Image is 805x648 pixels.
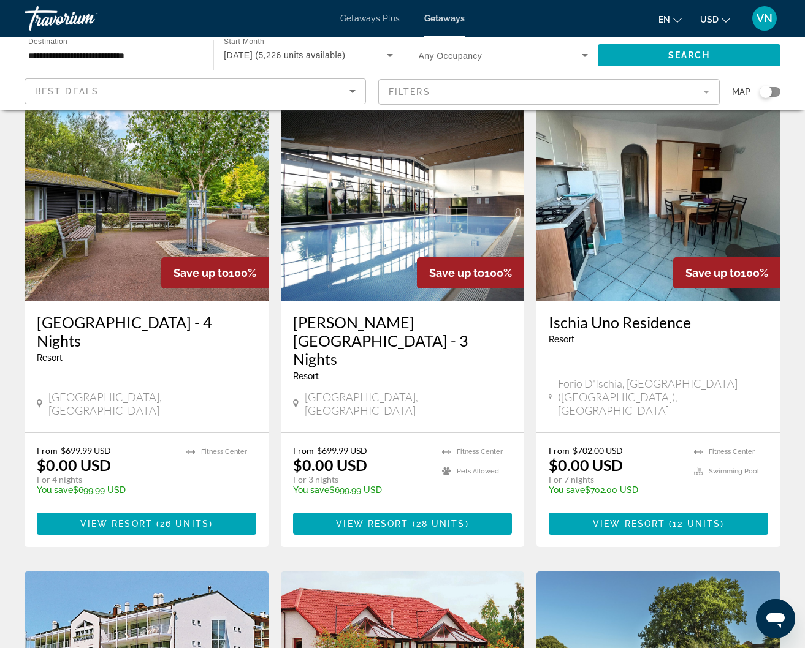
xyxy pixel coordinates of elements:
span: Map [732,83,750,100]
button: Search [598,44,780,66]
span: en [658,15,670,24]
span: You save [293,485,329,495]
span: Forio d'Ischia, [GEOGRAPHIC_DATA] ([GEOGRAPHIC_DATA]), [GEOGRAPHIC_DATA] [558,377,768,417]
span: View Resort [80,519,153,529]
span: Resort [549,334,574,344]
span: [GEOGRAPHIC_DATA], [GEOGRAPHIC_DATA] [305,390,512,417]
span: Search [668,50,710,60]
span: USD [700,15,719,24]
span: Swimming Pool [709,467,759,475]
button: User Menu [749,6,780,31]
span: From [37,445,58,456]
span: You save [37,485,73,495]
span: 28 units [416,519,465,529]
iframe: Button to launch messaging window [756,599,795,638]
a: Getaways Plus [340,13,400,23]
span: ( ) [408,519,468,529]
span: ( ) [665,519,724,529]
p: $699.99 USD [293,485,430,495]
img: 2256I01X.jpg [536,105,780,301]
span: Any Occupancy [419,51,483,61]
span: $699.99 USD [61,445,111,456]
span: 26 units [160,519,209,529]
span: You save [549,485,585,495]
p: $0.00 USD [293,456,367,474]
p: For 4 nights [37,474,174,485]
p: $0.00 USD [549,456,623,474]
p: For 7 nights [549,474,682,485]
span: Fitness Center [457,448,503,456]
span: Save up to [429,266,484,279]
button: Change language [658,10,682,28]
button: Change currency [700,10,730,28]
span: Resort [293,371,319,381]
span: [DATE] (5,226 units available) [224,50,345,60]
span: Destination [28,37,67,45]
p: $699.99 USD [37,485,174,495]
button: View Resort(26 units) [37,513,256,535]
p: For 3 nights [293,474,430,485]
span: 12 units [673,519,720,529]
span: Save up to [174,266,229,279]
button: View Resort(28 units) [293,513,513,535]
span: $699.99 USD [317,445,367,456]
span: Fitness Center [709,448,755,456]
span: Resort [37,353,63,363]
span: ( ) [153,519,213,529]
mat-select: Sort by [35,84,356,99]
span: VN [757,12,773,24]
span: Save up to [685,266,741,279]
a: Ischia Uno Residence [549,313,768,331]
span: From [549,445,570,456]
span: [GEOGRAPHIC_DATA], [GEOGRAPHIC_DATA] [48,390,256,417]
div: 100% [161,257,269,288]
img: 1857E01X.jpg [25,105,269,301]
button: View Resort(12 units) [549,513,768,535]
span: $702.00 USD [573,445,623,456]
span: Fitness Center [201,448,247,456]
span: Start Month [224,38,264,46]
p: $702.00 USD [549,485,682,495]
span: Pets Allowed [457,467,499,475]
div: 100% [673,257,780,288]
button: Filter [378,78,720,105]
span: View Resort [336,519,408,529]
a: [PERSON_NAME][GEOGRAPHIC_DATA] - 3 Nights [293,313,513,368]
img: 0324O01X.jpg [281,105,525,301]
a: Travorium [25,2,147,34]
span: From [293,445,314,456]
span: View Resort [593,519,665,529]
div: 100% [417,257,524,288]
a: [GEOGRAPHIC_DATA] - 4 Nights [37,313,256,350]
p: $0.00 USD [37,456,111,474]
span: Best Deals [35,86,99,96]
a: Getaways [424,13,465,23]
